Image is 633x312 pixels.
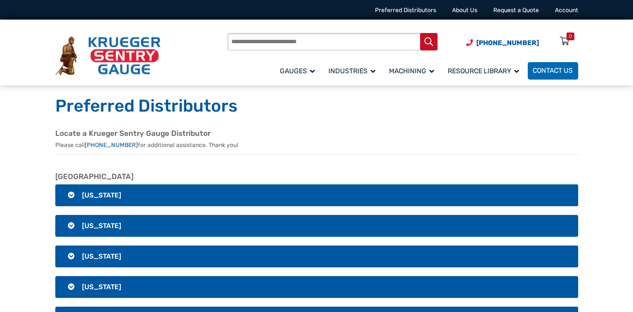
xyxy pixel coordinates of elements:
[328,67,375,75] span: Industries
[569,33,572,40] div: 0
[384,61,443,81] a: Machining
[55,172,578,181] h2: [GEOGRAPHIC_DATA]
[476,39,539,47] span: [PHONE_NUMBER]
[275,61,324,81] a: Gauges
[493,7,539,14] a: Request a Quote
[82,252,121,261] span: [US_STATE]
[55,129,578,138] h2: Locate a Krueger Sentry Gauge Distributor
[280,67,315,75] span: Gauges
[55,36,161,75] img: Krueger Sentry Gauge
[82,222,121,230] span: [US_STATE]
[55,96,578,117] h1: Preferred Distributors
[55,141,578,149] p: Please call for additional assistance. Thank you!
[448,67,519,75] span: Resource Library
[443,61,528,81] a: Resource Library
[466,38,539,48] a: Phone Number (920) 434-8860
[452,7,477,14] a: About Us
[375,7,436,14] a: Preferred Distributors
[82,283,121,291] span: [US_STATE]
[528,62,578,80] a: Contact Us
[82,191,121,199] span: [US_STATE]
[533,67,573,75] span: Contact Us
[389,67,434,75] span: Machining
[555,7,578,14] a: Account
[324,61,384,81] a: Industries
[85,142,138,148] a: [PHONE_NUMBER]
